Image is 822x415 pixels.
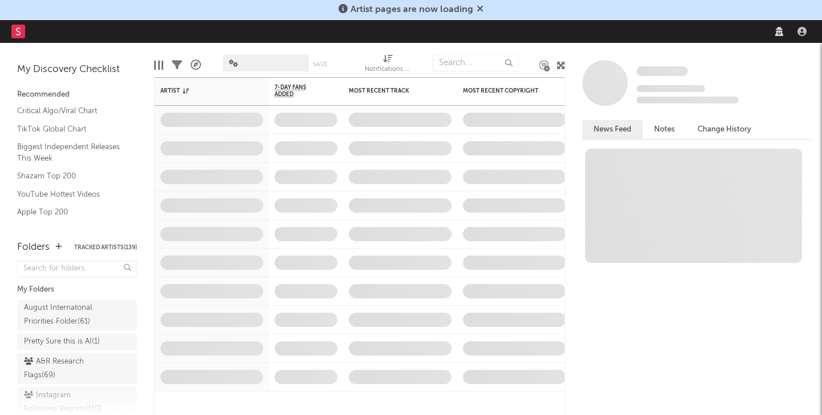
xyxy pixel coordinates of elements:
input: Search... [433,54,518,71]
a: Apple Top 200 [17,206,126,218]
button: Notes [643,120,686,139]
button: Change History [686,120,763,139]
div: Most Recent Copyright [463,87,549,94]
a: Some Artist [636,66,688,77]
a: TikTok Global Chart [17,123,126,135]
span: Dismiss [477,5,483,14]
div: Folders [17,241,50,254]
button: Tracked Artists(139) [74,245,137,250]
div: My Folders [17,283,137,297]
a: Shazam Top 200 [17,170,126,182]
div: Notifications (Artist) [365,49,410,82]
div: Artist [160,87,246,94]
span: Artist pages are now loading [350,5,473,14]
div: Most Recent Track [349,87,434,94]
button: Save [313,61,328,67]
div: Recommended [17,88,137,102]
button: News Feed [582,120,643,139]
a: August Internatonal Priorities Folder(61) [17,300,137,330]
span: 0 fans last week [636,97,739,103]
span: 7-Day Fans Added [275,84,320,98]
a: Biggest Independent Releases This Week [17,141,126,164]
a: Pretty Sure this is AI(1) [17,333,137,350]
a: YouTube Hottest Videos [17,188,126,201]
div: Pretty Sure this is AI ( 1 ) [24,335,100,349]
a: A&R Research Flags(69) [17,353,137,384]
div: My Discovery Checklist [17,63,137,77]
div: A&R Pipeline [191,49,201,82]
div: A&R Research Flags ( 69 ) [24,355,104,382]
input: Search for folders... [17,261,137,277]
div: Notifications (Artist) [365,63,410,77]
a: Critical Algo/Viral Chart [17,105,126,117]
div: Edit Columns [154,49,163,82]
div: August Internatonal Priorities Folder ( 61 ) [24,301,104,329]
div: Filters [172,49,182,82]
span: Some Artist [636,66,688,76]
span: Tracking Since: [DATE] [636,85,705,92]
